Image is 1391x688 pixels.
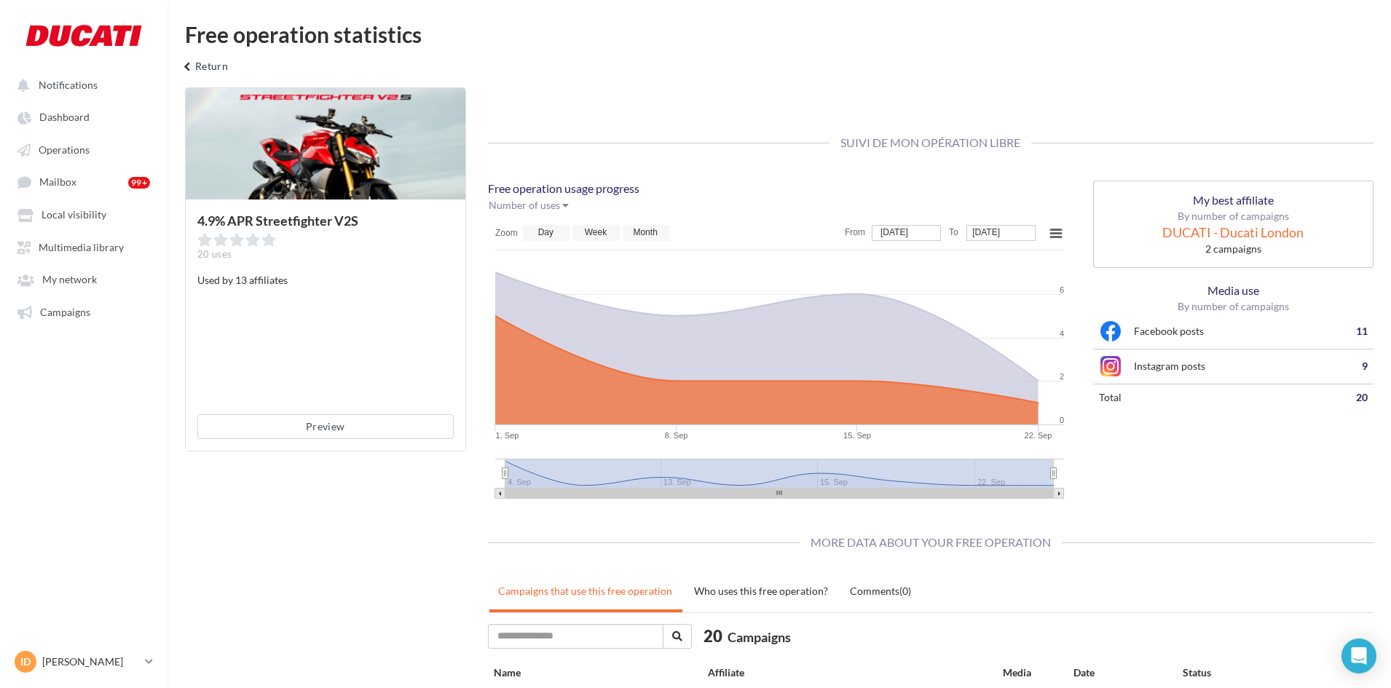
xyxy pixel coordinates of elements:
[39,79,98,91] span: Notifications
[197,414,454,439] button: Preview
[1105,209,1363,224] p: By number of campaigns
[800,535,1062,549] span: More data about your free operation
[972,227,1000,237] tspan: [DATE]
[488,181,1071,197] p: Free operation usage progress
[1128,314,1320,349] td: Facebook posts
[664,431,687,440] tspan: 8. Sep
[9,103,159,130] a: Dashboard
[850,585,911,597] uib-tab-heading: Comments
[197,248,232,260] span: 20 uses
[495,431,519,440] tspan: 1. Sep
[498,585,672,597] uib-tab-heading: Campaigns that use this free operation
[185,23,1374,45] div: Free operation statistics
[1059,329,1063,338] tspan: 4
[949,227,958,237] text: To
[1093,299,1374,314] p: By number of campaigns
[39,241,124,253] span: Multimedia library
[489,199,560,211] span: Number of uses
[1320,314,1374,349] td: 11
[42,274,97,286] span: My network
[488,197,578,218] button: Number of uses
[1105,224,1363,242] div: DUCATI - Ducati London
[728,629,791,645] span: Campaigns
[42,209,106,221] span: Local visibility
[1105,242,1363,256] div: 2 campaigns
[1105,192,1363,209] p: My best affiliate
[12,648,156,676] a: ID [PERSON_NAME]
[495,228,518,238] text: Zoom
[584,227,607,237] text: Week
[1059,285,1063,294] tspan: 6
[197,214,404,227] div: 4.9% APR Streetfighter V2S
[489,573,681,609] a: Campaigns that use this free operation
[40,306,90,318] span: Campaigns
[9,201,159,227] a: Local visibility
[1320,384,1374,411] td: 20
[694,585,828,597] uib-tab-heading: Who uses this free operation?
[845,227,865,237] text: From
[1093,384,1320,411] td: total
[1128,349,1320,384] td: Instagram posts
[1093,282,1374,299] p: Media use
[704,625,722,647] span: 20
[173,57,234,86] button: Return
[9,266,159,292] a: My network
[880,227,907,237] tspan: [DATE]
[42,655,139,669] p: [PERSON_NAME]
[9,168,159,195] a: Mailbox 99+
[841,573,920,609] a: Comments(0)
[9,298,159,325] a: Campaigns
[20,655,31,669] span: ID
[39,143,90,156] span: Operations
[197,273,454,288] p: Used by 13 affiliates
[1320,349,1374,384] td: 9
[633,227,657,237] text: Month
[1059,416,1063,424] tspan: 0
[1059,372,1063,381] tspan: 2
[179,60,195,74] i: keyboard_arrow_left
[9,71,153,98] button: Notifications
[39,111,90,124] span: Dashboard
[843,431,871,440] tspan: 15. Sep
[39,176,76,189] span: Mailbox
[1024,431,1052,440] tspan: 22. Sep
[537,227,553,237] text: Day
[9,234,159,260] a: Multimedia library
[899,585,911,597] span: (0)
[830,135,1031,149] span: Suivi de mon opération libre
[1341,638,1376,673] div: Open Intercom Messenger
[9,136,159,162] a: Operations
[128,177,150,189] div: 99+
[685,573,837,609] a: Who uses this free operation?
